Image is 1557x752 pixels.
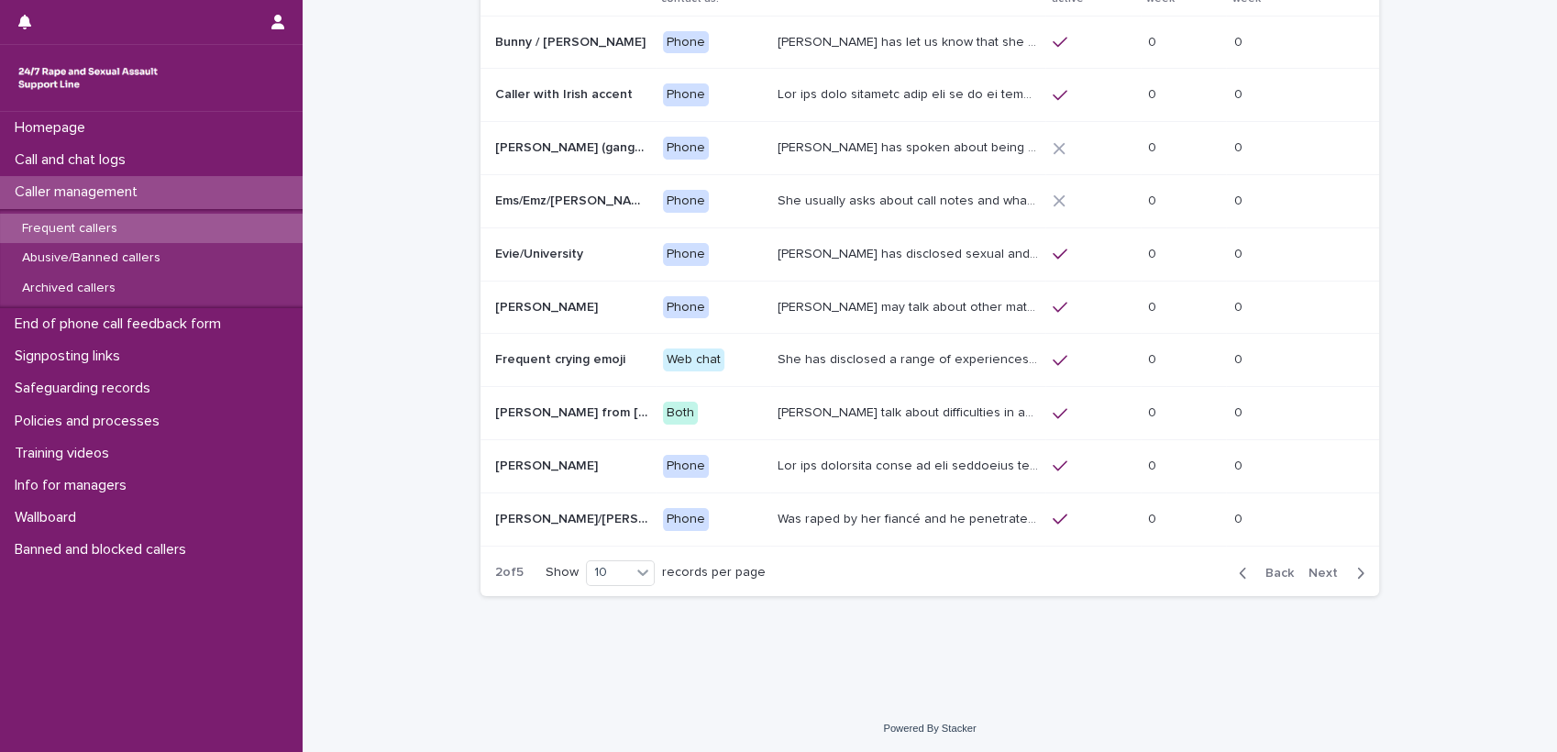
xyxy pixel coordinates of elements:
p: 0 [1233,296,1245,315]
p: Abusive/Banned callers [7,250,175,266]
div: Phone [663,190,709,213]
div: Phone [663,243,709,266]
p: 0 [1233,508,1245,527]
p: She has described abuse in her childhood from an uncle and an older sister. The abuse from her un... [778,455,1043,474]
p: Elizabeth has spoken about being recently raped by a close friend whom she describes as dangerous... [778,137,1043,156]
p: Policies and processes [7,413,174,430]
p: 0 [1233,83,1245,103]
p: Homepage [7,119,100,137]
p: Evie has disclosed sexual and emotional abuse from a female friend at university which has been h... [778,243,1043,262]
p: End of phone call feedback form [7,315,236,333]
div: Phone [663,83,709,106]
a: Powered By Stacker [883,723,976,734]
p: 0 [1148,31,1160,50]
p: [PERSON_NAME] (gang-related) [495,137,652,156]
tr: Evie/UniversityEvie/University Phone[PERSON_NAME] has disclosed sexual and emotional abuse from a... [480,227,1379,281]
p: Wallboard [7,509,91,526]
p: [PERSON_NAME] [495,455,602,474]
p: 0 [1148,83,1160,103]
p: Jess/Saskia/Mille/Poppy/Eve ('HOLD ME' HOLD MY HAND) [495,508,652,527]
p: Bunny has let us know that she is in her 50s, and lives in Devon. She has talked through experien... [778,31,1043,50]
p: 0 [1148,190,1160,209]
p: Was raped by her fiancé and he penetrated her with a knife, she called an ambulance and was taken... [778,508,1043,527]
p: Frequent crying emoji [495,348,629,368]
p: Training videos [7,445,124,462]
tr: Bunny / [PERSON_NAME]Bunny / [PERSON_NAME] Phone[PERSON_NAME] has let us know that she is in her ... [480,16,1379,69]
div: Web chat [663,348,724,371]
p: Caller with Irish accent [495,83,636,103]
p: Evie/University [495,243,587,262]
tr: [PERSON_NAME][PERSON_NAME] Phone[PERSON_NAME] may talk about other matters including her care, an... [480,281,1379,334]
div: 10 [587,563,631,582]
p: Jane may talk about difficulties in accessing the right support service, and has also expressed b... [778,402,1043,421]
p: Frequent callers [7,221,132,237]
p: 0 [1233,137,1245,156]
button: Back [1224,565,1301,581]
p: 0 [1148,455,1160,474]
p: [PERSON_NAME] [495,296,602,315]
p: She usually asks about call notes and what the content will be at the start of the call. When she... [778,190,1043,209]
tr: [PERSON_NAME] (gang-related)[PERSON_NAME] (gang-related) Phone[PERSON_NAME] has spoken about bein... [480,122,1379,175]
p: 0 [1233,243,1245,262]
p: 0 [1148,296,1160,315]
img: rhQMoQhaT3yELyF149Cw [15,60,161,96]
div: Both [663,402,698,425]
div: Phone [663,137,709,160]
span: Back [1254,567,1294,580]
p: Bunny / [PERSON_NAME] [495,31,649,50]
p: Banned and blocked callers [7,541,201,558]
p: Signposting links [7,348,135,365]
tr: [PERSON_NAME][PERSON_NAME] PhoneLor ips dolorsita conse ad eli seddoeius temp in utlab etd ma ali... [480,439,1379,492]
p: Archived callers [7,281,130,296]
div: Phone [663,508,709,531]
p: 0 [1148,243,1160,262]
p: 0 [1233,455,1245,474]
button: Next [1301,565,1379,581]
tr: Frequent crying emojiFrequent crying emoji Web chatShe has disclosed a range of experiences of on... [480,334,1379,387]
p: 0 [1233,190,1245,209]
p: 0 [1148,402,1160,421]
span: Next [1309,567,1349,580]
p: Call and chat logs [7,151,140,169]
p: 0 [1148,348,1160,368]
p: 0 [1148,508,1160,527]
p: Safeguarding records [7,380,165,397]
tr: Ems/Emz/[PERSON_NAME]Ems/Emz/[PERSON_NAME] PhoneShe usually asks about call notes and what the co... [480,174,1379,227]
p: 0 [1148,137,1160,156]
p: [PERSON_NAME] from [GEOGRAPHIC_DATA] [495,402,652,421]
p: 2 of 5 [480,550,538,595]
tr: [PERSON_NAME]/[PERSON_NAME]/Mille/Poppy/[PERSON_NAME] ('HOLD ME' HOLD MY HAND)[PERSON_NAME]/[PERS... [480,492,1379,546]
p: Info for managers [7,477,141,494]
p: Show [546,565,579,581]
div: Phone [663,455,709,478]
p: Ems/Emz/[PERSON_NAME] [495,190,652,209]
div: Phone [663,296,709,319]
p: 0 [1233,348,1245,368]
tr: [PERSON_NAME] from [GEOGRAPHIC_DATA][PERSON_NAME] from [GEOGRAPHIC_DATA] Both[PERSON_NAME] talk a... [480,387,1379,440]
div: Phone [663,31,709,54]
p: Caller management [7,183,152,201]
p: records per page [662,565,766,581]
p: 0 [1233,31,1245,50]
p: Frances may talk about other matters including her care, and her unhappiness with the care she re... [778,296,1043,315]
p: She has disclosed a range of experiences of ongoing and past sexual violence, including being rap... [778,348,1043,368]
p: 0 [1233,402,1245,421]
p: She may also describe that she is in an abusive relationship. She has described being owned by th... [778,83,1043,103]
tr: Caller with Irish accentCaller with Irish accent PhoneLor ips dolo sitametc adip eli se do ei tem... [480,69,1379,122]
